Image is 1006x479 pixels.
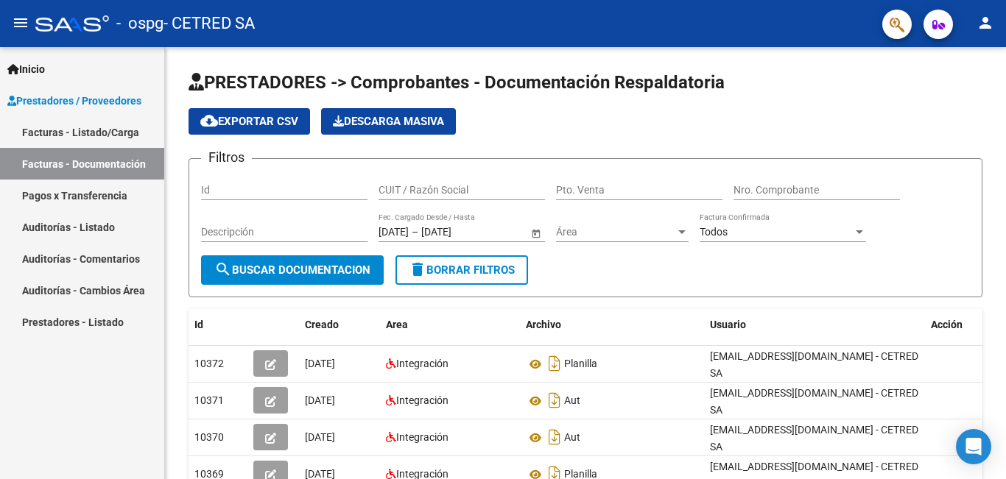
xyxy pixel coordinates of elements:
datatable-header-cell: Archivo [520,309,704,341]
div: Open Intercom Messenger [956,429,991,464]
span: 10371 [194,394,224,406]
span: Planilla [564,358,597,370]
button: Descarga Masiva [321,108,456,135]
span: - CETRED SA [163,7,255,40]
i: Descargar documento [545,388,564,412]
span: [EMAIL_ADDRESS][DOMAIN_NAME] - CETRED SA [710,350,918,379]
button: Buscar Documentacion [201,255,384,285]
span: [DATE] [305,358,335,369]
span: 10372 [194,358,224,369]
span: Descarga Masiva [333,115,444,128]
app-download-masive: Descarga masiva de comprobantes (adjuntos) [321,108,456,135]
i: Descargar documento [545,425,564,449]
span: Creado [305,319,339,330]
span: Integración [396,431,449,443]
span: Acción [931,319,963,330]
span: Integración [396,358,449,369]
mat-icon: menu [12,14,29,32]
i: Descargar documento [545,352,564,375]
span: PRESTADORES -> Comprobantes - Documentación Respaldatoria [189,72,725,93]
mat-icon: search [214,260,232,278]
span: [EMAIL_ADDRESS][DOMAIN_NAME] - CETRED SA [710,387,918,416]
span: Prestadores / Proveedores [7,93,141,109]
h3: Filtros [201,147,252,168]
span: – [412,226,418,238]
span: Integración [396,394,449,406]
datatable-header-cell: Acción [925,309,999,341]
span: [EMAIL_ADDRESS][DOMAIN_NAME] - CETRED SA [710,424,918,453]
span: Id [194,319,203,330]
span: 10370 [194,431,224,443]
span: Borrar Filtros [409,263,515,277]
span: Archivo [526,319,561,330]
button: Exportar CSV [189,108,310,135]
span: Área [556,226,675,238]
datatable-header-cell: Usuario [704,309,925,341]
mat-icon: person [977,14,994,32]
button: Borrar Filtros [395,255,528,285]
datatable-header-cell: Creado [299,309,380,341]
span: Area [386,319,408,330]
span: Exportar CSV [200,115,298,128]
span: [DATE] [305,431,335,443]
input: Fecha inicio [379,226,409,238]
span: Aut [564,395,580,407]
span: - ospg [116,7,163,40]
span: Inicio [7,61,45,77]
mat-icon: delete [409,260,426,278]
datatable-header-cell: Area [380,309,520,341]
span: Usuario [710,319,746,330]
button: Open calendar [528,225,544,241]
mat-icon: cloud_download [200,112,218,129]
datatable-header-cell: Id [189,309,247,341]
span: Aut [564,432,580,444]
input: Fecha fin [421,226,493,238]
span: Todos [700,226,728,238]
span: [DATE] [305,394,335,406]
span: Buscar Documentacion [214,263,370,277]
